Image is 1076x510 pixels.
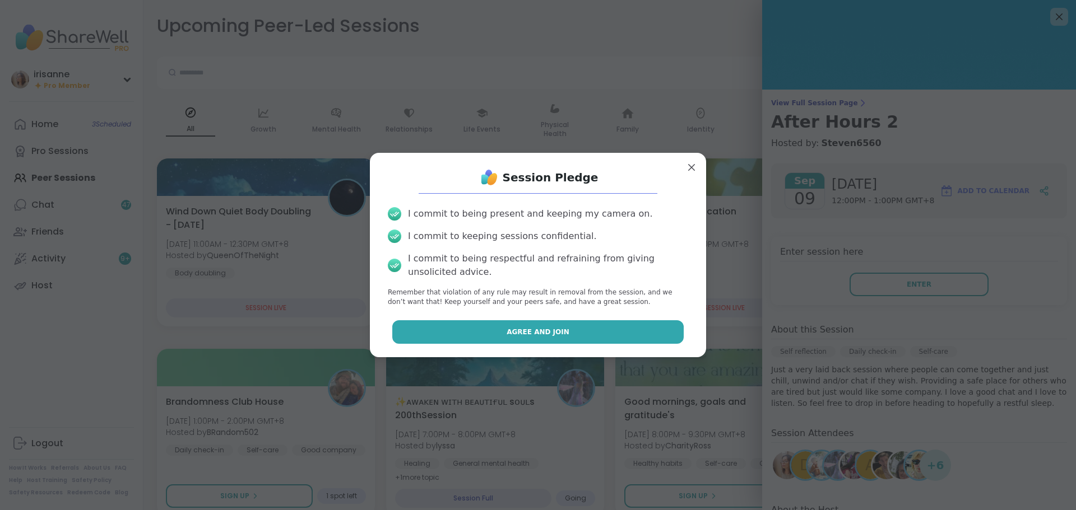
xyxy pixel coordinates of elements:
h1: Session Pledge [503,170,599,185]
button: Agree and Join [392,320,684,344]
div: I commit to being present and keeping my camera on. [408,207,652,221]
p: Remember that violation of any rule may result in removal from the session, and we don’t want tha... [388,288,688,307]
div: I commit to being respectful and refraining from giving unsolicited advice. [408,252,688,279]
img: ShareWell Logo [478,166,500,189]
span: Agree and Join [507,327,569,337]
div: I commit to keeping sessions confidential. [408,230,597,243]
